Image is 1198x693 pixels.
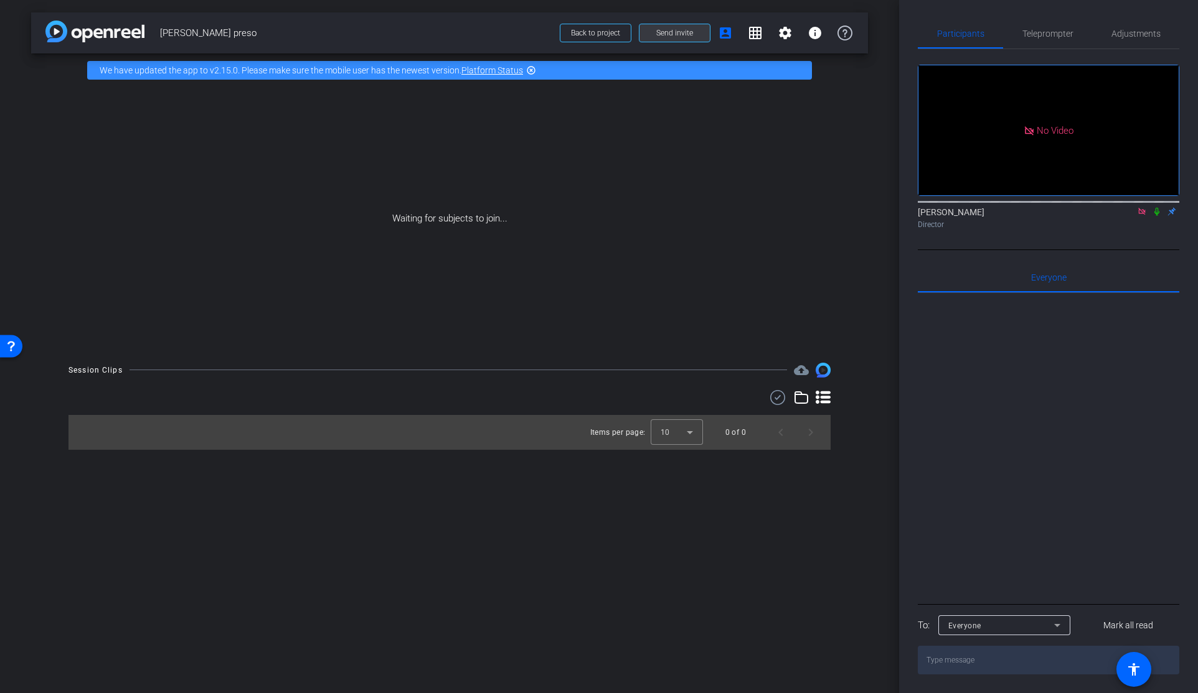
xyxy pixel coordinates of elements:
span: [PERSON_NAME] preso [160,21,552,45]
span: Adjustments [1111,29,1161,38]
button: Send invite [639,24,710,42]
span: Send invite [656,28,693,38]
button: Mark all read [1078,614,1180,636]
span: Participants [937,29,984,38]
img: app-logo [45,21,144,42]
mat-icon: accessibility [1126,662,1141,677]
a: Platform Status [461,65,523,75]
div: 0 of 0 [725,426,746,439]
mat-icon: account_box [718,26,733,40]
div: We have updated the app to v2.15.0. Please make sure the mobile user has the newest version. [87,61,812,80]
button: Next page [796,417,826,447]
div: To: [918,618,930,633]
button: Back to project [560,24,631,42]
mat-icon: grid_on [748,26,763,40]
div: Session Clips [68,364,123,376]
button: Previous page [766,417,796,447]
div: Waiting for subjects to join... [31,87,868,350]
mat-icon: cloud_upload [794,363,809,378]
span: Mark all read [1103,619,1153,632]
span: Everyone [1031,273,1067,282]
mat-icon: settings [778,26,793,40]
span: Everyone [948,621,981,630]
span: Back to project [571,29,620,37]
span: Teleprompter [1022,29,1073,38]
div: Items per page: [590,426,646,439]
span: Destinations for your clips [794,363,809,378]
mat-icon: info [808,26,823,40]
div: Director [918,219,1179,230]
mat-icon: highlight_off [526,65,536,75]
img: Session clips [816,363,831,378]
span: No Video [1037,124,1073,136]
div: [PERSON_NAME] [918,206,1179,230]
